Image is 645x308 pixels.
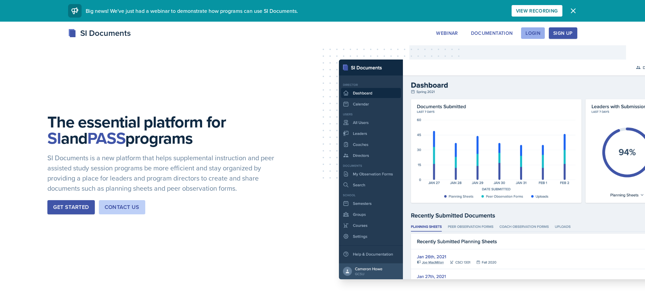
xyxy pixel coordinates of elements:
[86,7,298,15] span: Big news! We've just had a webinar to demonstrate how programs can use SI Documents.
[512,5,562,17] button: View Recording
[525,30,540,36] div: Login
[436,30,458,36] div: Webinar
[47,200,94,214] button: Get Started
[68,27,131,39] div: SI Documents
[549,27,577,39] button: Sign Up
[53,203,89,211] div: Get Started
[432,27,462,39] button: Webinar
[99,200,145,214] button: Contact Us
[521,27,545,39] button: Login
[516,8,558,14] div: View Recording
[471,30,513,36] div: Documentation
[105,203,139,211] div: Contact Us
[553,30,573,36] div: Sign Up
[467,27,517,39] button: Documentation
